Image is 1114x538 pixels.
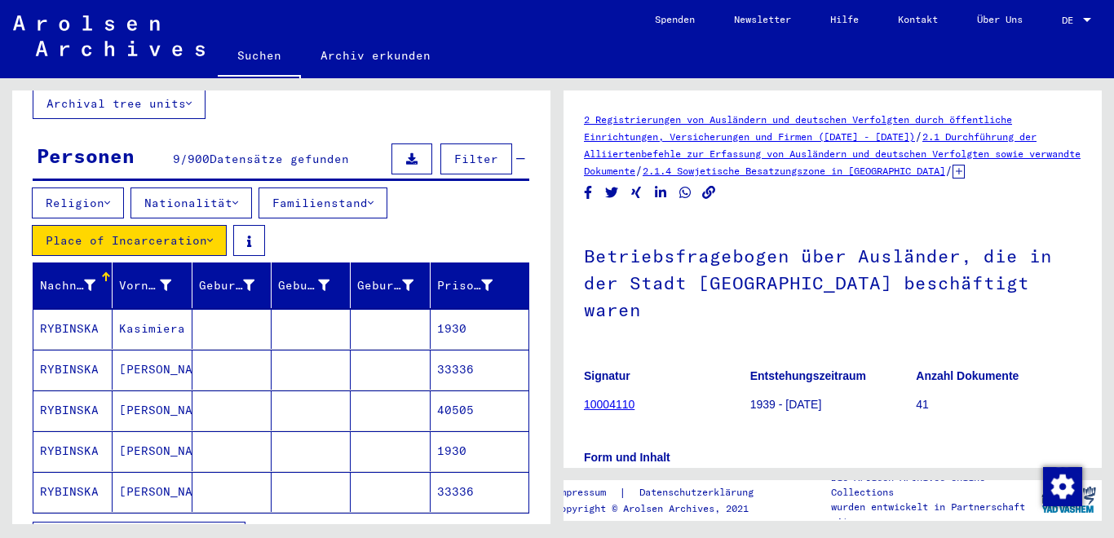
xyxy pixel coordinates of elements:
[916,369,1019,382] b: Anzahl Dokumente
[210,152,349,166] span: Datensätze gefunden
[113,309,192,349] mat-cell: Kasimiera
[113,431,192,471] mat-cell: [PERSON_NAME]
[357,272,433,298] div: Geburtsdatum
[431,431,528,471] mat-cell: 1930
[113,390,192,430] mat-cell: [PERSON_NAME]
[1043,467,1082,506] img: Zustimmung ändern
[33,431,113,471] mat-cell: RYBINSKA
[113,262,192,308] mat-header-cell: Vorname
[33,309,113,349] mat-cell: RYBINSKA
[652,183,670,203] button: Share on LinkedIn
[584,218,1081,344] h1: Betriebsfragebogen über Ausländer, die in der Stadt [GEOGRAPHIC_DATA] beschäftigt waren
[555,484,773,501] div: |
[431,472,528,512] mat-cell: 33336
[831,500,1035,529] p: wurden entwickelt in Partnerschaft mit
[218,36,301,78] a: Suchen
[945,163,953,178] span: /
[454,152,498,166] span: Filter
[119,277,170,294] div: Vorname
[916,396,1081,413] p: 41
[180,152,188,166] span: /
[431,390,528,430] mat-cell: 40505
[440,143,512,174] button: Filter
[192,262,272,308] mat-header-cell: Geburtsname
[831,470,1035,500] p: Die Arolsen Archives Online-Collections
[750,369,866,382] b: Entstehungszeitraum
[32,225,227,256] button: Place of Incarceration
[628,183,645,203] button: Share on Xing
[173,152,180,166] span: 9
[643,165,945,177] a: 2.1.4 Sowjetische Besatzungszone in [GEOGRAPHIC_DATA]
[259,187,387,218] button: Familienstand
[301,36,450,75] a: Archiv erkunden
[33,472,113,512] mat-cell: RYBINSKA
[33,262,113,308] mat-header-cell: Nachname
[437,277,493,294] div: Prisoner #
[32,187,124,218] button: Religion
[278,272,350,298] div: Geburt‏
[113,350,192,390] mat-cell: [PERSON_NAME]
[40,277,95,294] div: Nachname
[278,277,329,294] div: Geburt‏
[915,129,922,143] span: /
[188,152,210,166] span: 900
[40,272,116,298] div: Nachname
[584,451,670,464] b: Form und Inhalt
[33,350,113,390] mat-cell: RYBINSKA
[584,113,1012,143] a: 2 Registrierungen von Ausländern und deutschen Verfolgten durch öffentliche Einrichtungen, Versic...
[431,309,528,349] mat-cell: 1930
[750,396,916,413] p: 1939 - [DATE]
[635,163,643,178] span: /
[1062,15,1080,26] span: DE
[701,183,718,203] button: Copy link
[130,187,252,218] button: Nationalität
[580,183,597,203] button: Share on Facebook
[555,484,619,501] a: Impressum
[33,390,113,430] mat-cell: RYBINSKA
[37,141,135,170] div: Personen
[119,272,191,298] div: Vorname
[199,272,275,298] div: Geburtsname
[357,277,413,294] div: Geburtsdatum
[33,88,206,119] button: Archival tree units
[351,262,430,308] mat-header-cell: Geburtsdatum
[555,501,773,516] p: Copyright © Arolsen Archives, 2021
[584,369,630,382] b: Signatur
[1038,479,1099,520] img: yv_logo.png
[626,484,773,501] a: Datenschutzerklärung
[199,277,254,294] div: Geburtsname
[584,398,634,411] a: 10004110
[431,262,528,308] mat-header-cell: Prisoner #
[431,350,528,390] mat-cell: 33336
[113,472,192,512] mat-cell: [PERSON_NAME]
[584,130,1081,177] a: 2.1 Durchführung der Alliiertenbefehle zur Erfassung von Ausländern und deutschen Verfolgten sowi...
[437,272,513,298] div: Prisoner #
[677,183,694,203] button: Share on WhatsApp
[13,15,205,56] img: Arolsen_neg.svg
[272,262,351,308] mat-header-cell: Geburt‏
[603,183,621,203] button: Share on Twitter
